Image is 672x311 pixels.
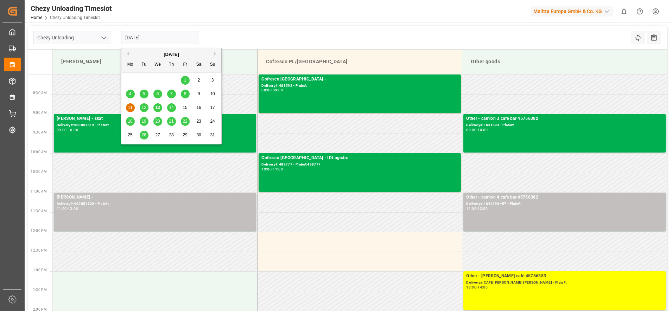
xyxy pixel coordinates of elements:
[140,117,148,126] div: Choose Tuesday, August 19th, 2025
[476,128,477,131] div: -
[126,103,135,112] div: Choose Monday, August 11th, 2025
[169,132,173,137] span: 28
[169,119,173,124] span: 21
[155,119,160,124] span: 20
[123,73,220,142] div: month 2025-08
[33,111,47,115] span: 9:00 AM
[140,60,148,69] div: Tu
[466,207,476,210] div: 11:00
[181,117,190,126] div: Choose Friday, August 22nd, 2025
[67,128,68,131] div: -
[196,119,201,124] span: 23
[466,115,663,122] div: Other - camion 3 cafe bar 45756382
[261,83,458,89] div: Delivery#:488592 - Plate#:
[195,60,203,69] div: Sa
[477,286,488,289] div: 14:00
[181,103,190,112] div: Choose Friday, August 15th, 2025
[184,91,186,96] span: 8
[261,168,272,171] div: 10:00
[167,131,176,140] div: Choose Thursday, August 28th, 2025
[210,105,215,110] span: 17
[126,60,135,69] div: Mo
[121,51,221,58] div: [DATE]
[155,132,160,137] span: 27
[58,55,252,68] div: [PERSON_NAME]
[167,103,176,112] div: Choose Thursday, August 14th, 2025
[126,131,135,140] div: Choose Monday, August 25th, 2025
[33,268,47,272] span: 1:00 PM
[121,31,199,44] input: DD.MM.YYYY
[57,122,253,128] div: Delivery#:400051819 - Plate#:
[477,128,488,131] div: 10:00
[167,60,176,69] div: Th
[616,4,632,19] button: show 0 new notifications
[33,130,47,134] span: 9:30 AM
[57,128,67,131] div: 09:00
[169,105,173,110] span: 14
[208,90,217,98] div: Choose Sunday, August 10th, 2025
[181,60,190,69] div: Fr
[261,76,458,83] div: Cofresco [GEOGRAPHIC_DATA] -
[208,60,217,69] div: Su
[153,60,162,69] div: We
[181,90,190,98] div: Choose Friday, August 8th, 2025
[210,132,215,137] span: 31
[198,91,200,96] span: 9
[195,103,203,112] div: Choose Saturday, August 16th, 2025
[198,78,200,83] span: 2
[157,91,159,96] span: 6
[31,3,112,14] div: Chezy Unloading Timeslot
[211,78,214,83] span: 3
[208,131,217,140] div: Choose Sunday, August 31st, 2025
[68,128,78,131] div: 10:00
[68,207,78,210] div: 12:00
[273,89,283,92] div: 09:00
[153,90,162,98] div: Choose Wednesday, August 6th, 2025
[272,168,273,171] div: -
[57,207,67,210] div: 11:00
[183,119,187,124] span: 22
[141,119,146,124] span: 19
[466,286,476,289] div: 13:00
[210,91,215,96] span: 10
[531,6,613,17] div: Melitta Europa GmbH & Co. KG
[57,201,253,207] div: Delivery#:400051820 - Plate#:
[57,115,253,122] div: [PERSON_NAME] - skat
[195,117,203,126] div: Choose Saturday, August 23rd, 2025
[126,117,135,126] div: Choose Monday, August 18th, 2025
[261,155,458,162] div: Cofresco [GEOGRAPHIC_DATA] - IDLogistic
[140,90,148,98] div: Choose Tuesday, August 5th, 2025
[153,117,162,126] div: Choose Wednesday, August 20th, 2025
[184,78,186,83] span: 1
[140,131,148,140] div: Choose Tuesday, August 26th, 2025
[466,122,663,128] div: Delivery#:1641894 - Plate#:
[208,103,217,112] div: Choose Sunday, August 17th, 2025
[196,132,201,137] span: 30
[196,105,201,110] span: 16
[31,209,47,213] span: 11:30 AM
[272,89,273,92] div: -
[195,76,203,85] div: Choose Saturday, August 2nd, 2025
[466,201,663,207] div: Delivery#:1642156 +57 - Plate#:
[170,91,173,96] span: 7
[125,52,129,56] button: Previous Month
[468,55,661,68] div: Other goods
[67,207,68,210] div: -
[466,273,663,280] div: Other - [PERSON_NAME] café 45756383
[128,105,132,110] span: 11
[273,168,283,171] div: 11:00
[31,229,47,233] span: 12:00 PM
[129,91,132,96] span: 4
[195,131,203,140] div: Choose Saturday, August 30th, 2025
[466,128,476,131] div: 09:00
[181,131,190,140] div: Choose Friday, August 29th, 2025
[31,170,47,174] span: 10:30 AM
[476,286,477,289] div: -
[632,4,648,19] button: Help Center
[31,248,47,252] span: 12:30 PM
[476,207,477,210] div: -
[155,105,160,110] span: 13
[153,131,162,140] div: Choose Wednesday, August 27th, 2025
[141,105,146,110] span: 12
[57,194,253,201] div: [PERSON_NAME] -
